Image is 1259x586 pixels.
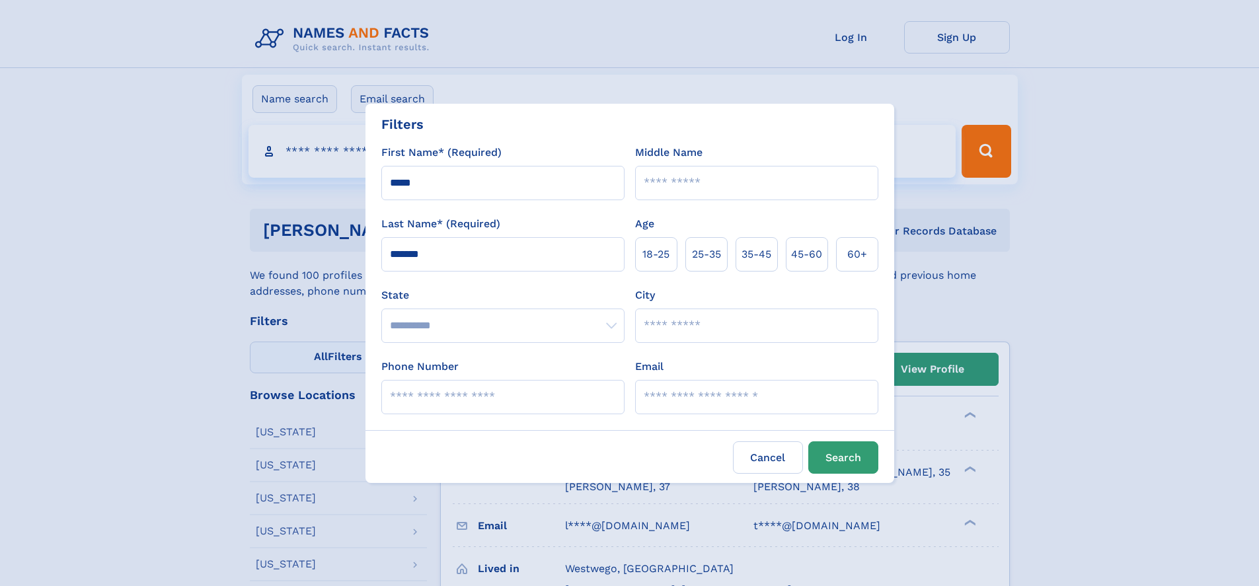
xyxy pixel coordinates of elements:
[381,359,459,375] label: Phone Number
[635,216,654,232] label: Age
[635,145,703,161] label: Middle Name
[635,359,664,375] label: Email
[635,287,655,303] label: City
[791,246,822,262] span: 45‑60
[381,114,424,134] div: Filters
[692,246,721,262] span: 25‑35
[733,441,803,474] label: Cancel
[381,216,500,232] label: Last Name* (Required)
[381,287,625,303] label: State
[808,441,878,474] button: Search
[642,246,669,262] span: 18‑25
[742,246,771,262] span: 35‑45
[381,145,502,161] label: First Name* (Required)
[847,246,867,262] span: 60+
